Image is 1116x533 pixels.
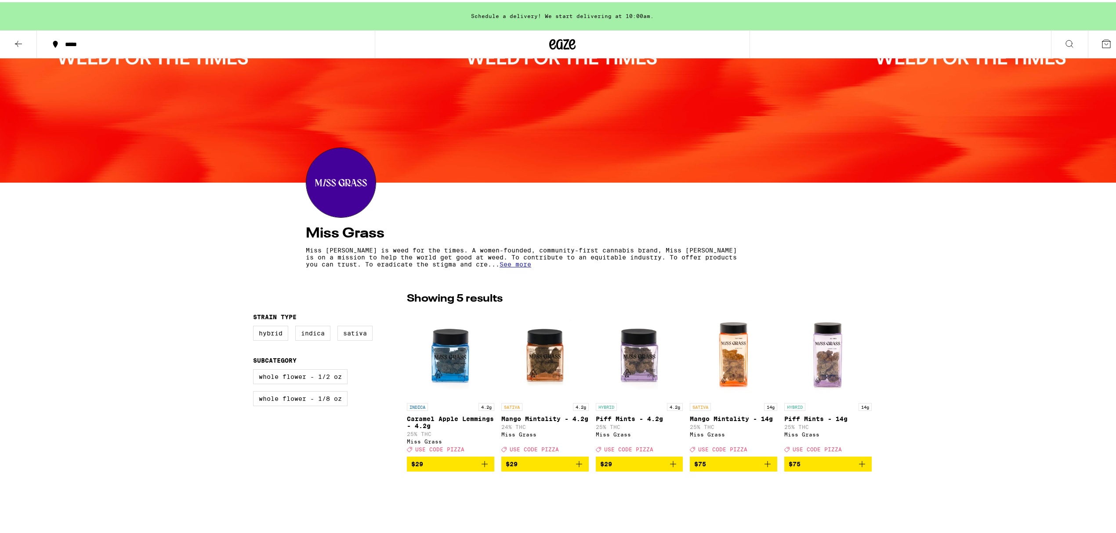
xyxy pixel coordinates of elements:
div: Miss Grass [690,429,777,435]
p: 25% THC [407,429,494,435]
button: Add to bag [784,454,872,469]
img: Miss Grass - Piff Mints - 4.2g [596,309,683,396]
img: Miss Grass logo [306,146,376,215]
img: Miss Grass - Mango Mintality - 4.2g [501,309,589,396]
p: 14g [859,401,872,409]
span: USE CODE PIZZA [698,444,747,450]
span: USE CODE PIZZA [793,444,842,450]
label: Indica [295,324,330,339]
button: Add to bag [690,454,777,469]
span: USE CODE PIZZA [415,444,464,450]
p: Mango Mintality - 4.2g [501,413,589,420]
label: Hybrid [253,324,288,339]
a: Open page for Mango Mintality - 14g from Miss Grass [690,309,777,454]
span: $75 [694,458,706,465]
p: 25% THC [784,422,872,428]
p: Miss [PERSON_NAME] is weed for the times. A women-founded, community-first cannabis brand, Miss [... [306,245,742,266]
span: See more [500,259,531,266]
span: USE CODE PIZZA [510,444,559,450]
span: $29 [600,458,612,465]
p: SATIVA [501,401,522,409]
div: Miss Grass [596,429,683,435]
label: Whole Flower - 1/8 oz [253,389,348,404]
p: 14g [764,401,777,409]
p: 4.2g [573,401,589,409]
p: SATIVA [690,401,711,409]
p: Showing 5 results [407,289,503,304]
span: $29 [411,458,423,465]
a: Open page for Caramel Apple Lemmings - 4.2g from Miss Grass [407,309,494,454]
img: Miss Grass - Mango Mintality - 14g [690,309,777,396]
span: $75 [789,458,801,465]
p: 4.2g [667,401,683,409]
p: HYBRID [596,401,617,409]
a: Open page for Piff Mints - 4.2g from Miss Grass [596,309,683,454]
p: INDICA [407,401,428,409]
legend: Subcategory [253,355,297,362]
label: Sativa [337,324,373,339]
p: Mango Mintality - 14g [690,413,777,420]
legend: Strain Type [253,311,297,318]
a: Open page for Piff Mints - 14g from Miss Grass [784,309,872,454]
p: 25% THC [690,422,777,428]
p: 24% THC [501,422,589,428]
a: Open page for Mango Mintality - 4.2g from Miss Grass [501,309,589,454]
div: Miss Grass [407,436,494,442]
button: Add to bag [407,454,494,469]
h4: Miss Grass [306,224,819,238]
p: Caramel Apple Lemmings - 4.2g [407,413,494,427]
p: 25% THC [596,422,683,428]
p: Piff Mints - 4.2g [596,413,683,420]
p: HYBRID [784,401,805,409]
div: Miss Grass [784,429,872,435]
img: Miss Grass - Caramel Apple Lemmings - 4.2g [407,309,494,396]
span: $29 [506,458,518,465]
img: Miss Grass - Piff Mints - 14g [784,309,872,396]
button: Add to bag [596,454,683,469]
p: 4.2g [478,401,494,409]
button: Add to bag [501,454,589,469]
span: USE CODE PIZZA [604,444,653,450]
div: Miss Grass [501,429,589,435]
label: Whole Flower - 1/2 oz [253,367,348,382]
p: Piff Mints - 14g [784,413,872,420]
